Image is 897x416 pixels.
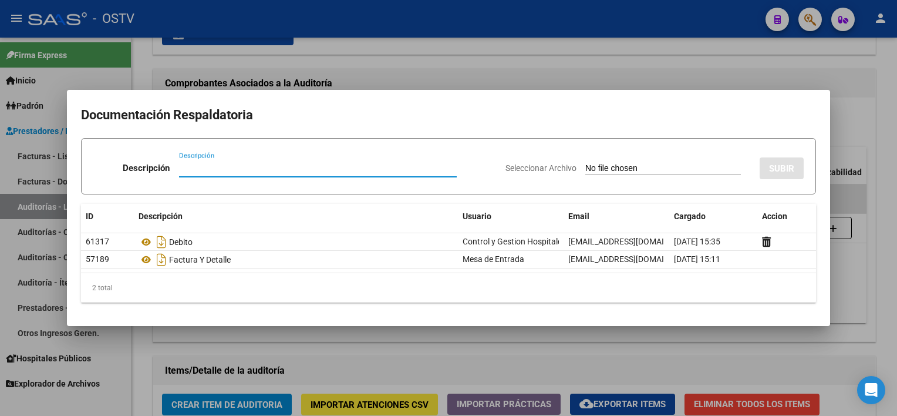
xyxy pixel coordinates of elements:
[81,204,134,229] datatable-header-cell: ID
[760,157,804,179] button: SUBIR
[857,376,885,404] div: Open Intercom Messenger
[81,273,816,303] div: 2 total
[674,254,720,264] span: [DATE] 15:11
[463,237,627,246] span: Control y Gestion Hospitales Públicos (OSTV)
[86,237,109,246] span: 61317
[86,212,93,221] span: ID
[458,204,564,229] datatable-header-cell: Usuario
[123,162,170,175] p: Descripción
[134,204,458,229] datatable-header-cell: Descripción
[674,237,720,246] span: [DATE] 15:35
[568,254,699,264] span: [EMAIL_ADDRESS][DOMAIN_NAME]
[568,237,699,246] span: [EMAIL_ADDRESS][DOMAIN_NAME]
[154,250,169,269] i: Descargar documento
[762,212,787,221] span: Accion
[86,254,109,264] span: 57189
[154,233,169,251] i: Descargar documento
[139,250,453,269] div: Factura Y Detalle
[769,163,794,174] span: SUBIR
[674,212,706,221] span: Cargado
[463,212,491,221] span: Usuario
[568,212,589,221] span: Email
[505,163,576,173] span: Seleccionar Archivo
[669,204,757,229] datatable-header-cell: Cargado
[139,233,453,251] div: Debito
[81,104,816,126] h2: Documentación Respaldatoria
[564,204,669,229] datatable-header-cell: Email
[139,212,183,221] span: Descripción
[757,204,816,229] datatable-header-cell: Accion
[463,254,524,264] span: Mesa de Entrada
